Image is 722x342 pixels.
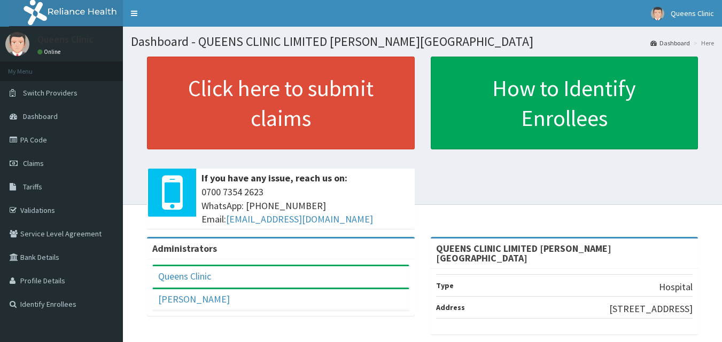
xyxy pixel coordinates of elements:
img: User Image [651,7,664,20]
p: [STREET_ADDRESS] [609,302,693,316]
a: Online [37,48,63,55]
strong: QUEENS CLINIC LIMITED [PERSON_NAME][GEOGRAPHIC_DATA] [436,242,611,264]
img: User Image [5,32,29,56]
a: How to Identify Enrollees [431,57,698,149]
span: 0700 7354 2623 WhatsApp: [PHONE_NUMBER] Email: [201,185,409,226]
b: Administrators [152,242,217,254]
span: Dashboard [23,112,58,121]
p: Hospital [659,280,693,294]
b: Type [436,281,454,290]
h1: Dashboard - QUEENS CLINIC LIMITED [PERSON_NAME][GEOGRAPHIC_DATA] [131,35,714,49]
a: Dashboard [650,38,690,47]
a: Queens Clinic [158,270,211,282]
a: Click here to submit claims [147,57,415,149]
b: Address [436,303,465,312]
span: Queens Clinic [671,9,714,18]
p: Queens Clinic [37,35,94,44]
a: [PERSON_NAME] [158,293,230,305]
span: Tariffs [23,182,42,192]
b: If you have any issue, reach us on: [201,172,347,184]
li: Here [691,38,714,47]
span: Claims [23,158,44,168]
span: Switch Providers [23,88,77,98]
a: [EMAIL_ADDRESS][DOMAIN_NAME] [226,213,373,225]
